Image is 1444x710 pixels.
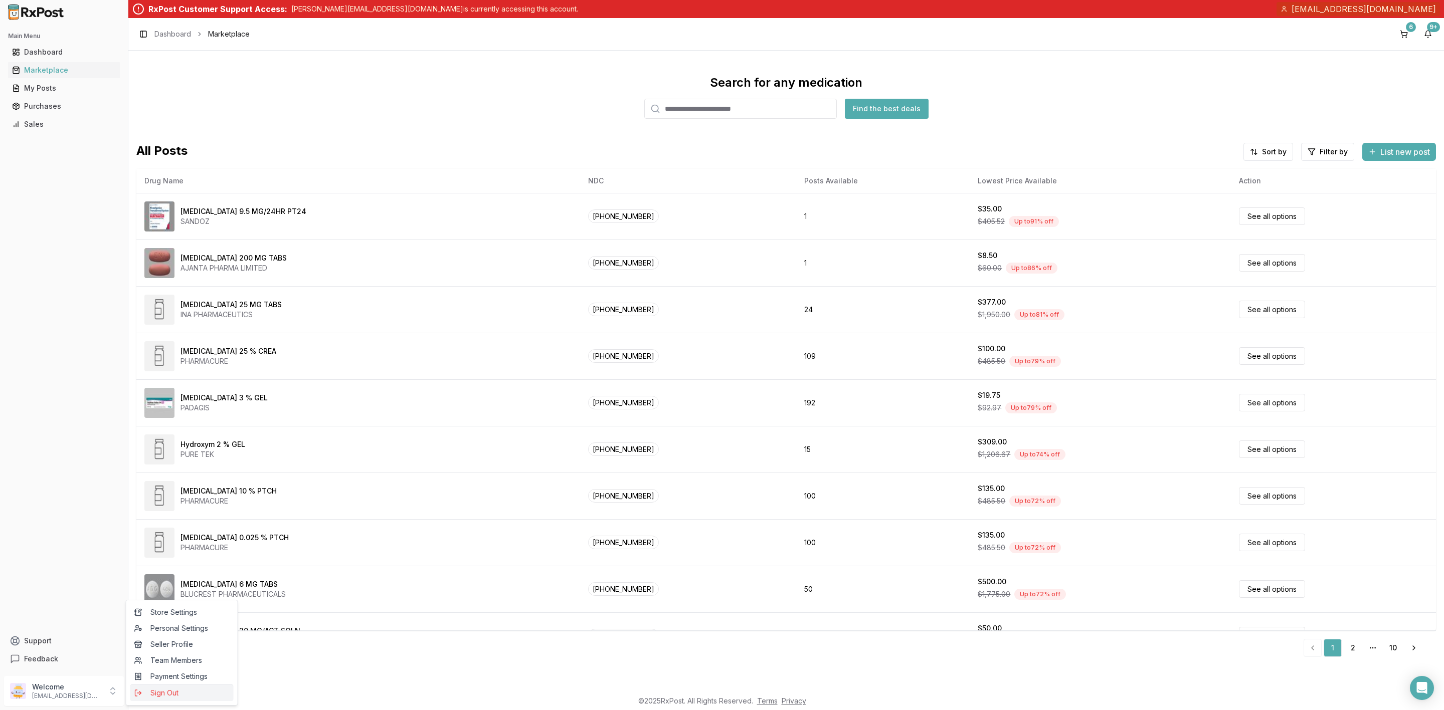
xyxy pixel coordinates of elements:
[796,519,970,566] td: 100
[1239,301,1305,318] a: See all options
[588,209,659,223] span: [PHONE_NUMBER]
[978,589,1010,599] span: $1,775.00
[144,574,174,604] img: Carbinoxamine Maleate 6 MG TABS
[1380,146,1430,158] span: List new post
[1410,676,1434,700] div: Open Intercom Messenger
[130,684,234,701] button: Sign Out
[1239,534,1305,551] a: See all options
[1006,263,1057,274] div: Up to 86 % off
[134,623,230,633] span: Personal Settings
[978,263,1002,273] span: $60.00
[1384,639,1402,657] a: 10
[130,668,234,684] a: Payment Settings
[1009,216,1059,227] div: Up to 91 % off
[1239,627,1305,644] a: See all options
[588,256,659,270] span: [PHONE_NUMBER]
[1005,402,1057,413] div: Up to 79 % off
[4,62,124,78] button: Marketplace
[978,390,1000,400] div: $19.75
[796,333,970,379] td: 109
[1014,589,1066,600] div: Up to 72 % off
[588,442,659,456] span: [PHONE_NUMBER]
[1239,207,1305,225] a: See all options
[144,248,174,278] img: Entacapone 200 MG TABS
[144,481,174,511] img: Methyl Salicylate 10 % PTCH
[970,169,1231,193] th: Lowest Price Available
[144,201,174,231] img: Rivastigmine 9.5 MG/24HR PT24
[130,620,234,636] a: Personal Settings
[180,356,276,366] div: PHARMACURE
[978,437,1007,447] div: $309.00
[978,403,1001,413] span: $92.97
[4,4,68,20] img: RxPost Logo
[1320,147,1348,157] span: Filter by
[134,671,230,681] span: Payment Settings
[154,29,250,39] nav: breadcrumb
[710,75,862,91] div: Search for any medication
[12,83,116,93] div: My Posts
[130,636,234,652] a: Seller Profile
[978,496,1005,506] span: $485.50
[1009,496,1061,507] div: Up to 72 % off
[1324,639,1342,657] a: 1
[978,204,1002,214] div: $35.00
[130,652,234,668] a: Team Members
[1427,22,1440,32] div: 9+
[588,349,659,363] span: [PHONE_NUMBER]
[8,79,120,97] a: My Posts
[291,4,578,14] p: [PERSON_NAME][EMAIL_ADDRESS][DOMAIN_NAME] is currently accessing this account.
[1304,639,1424,657] nav: pagination
[1014,309,1064,320] div: Up to 81 % off
[796,193,970,240] td: 1
[134,688,230,698] span: Sign Out
[978,543,1005,553] span: $485.50
[180,206,306,216] div: [MEDICAL_DATA] 9.5 MG/24HR PT24
[1239,440,1305,458] a: See all options
[1406,22,1416,32] div: 6
[180,543,289,553] div: PHARMACURE
[1239,580,1305,598] a: See all options
[588,536,659,549] span: [PHONE_NUMBER]
[1239,347,1305,365] a: See all options
[136,143,188,161] span: All Posts
[1243,143,1293,161] button: Sort by
[32,692,102,700] p: [EMAIL_ADDRESS][DOMAIN_NAME]
[180,589,286,599] div: BLUCREST PHARMACEUTICALS
[796,379,970,426] td: 192
[978,577,1006,587] div: $500.00
[978,310,1010,320] span: $1,950.00
[796,169,970,193] th: Posts Available
[1301,143,1354,161] button: Filter by
[180,449,245,459] div: PURE TEK
[144,341,174,371] img: Methyl Salicylate 25 % CREA
[1262,147,1287,157] span: Sort by
[588,629,659,642] span: [PHONE_NUMBER]
[180,253,287,263] div: [MEDICAL_DATA] 200 MG TABS
[180,533,289,543] div: [MEDICAL_DATA] 0.025 % PTCH
[588,303,659,316] span: [PHONE_NUMBER]
[796,566,970,612] td: 50
[978,449,1010,459] span: $1,206.67
[978,344,1005,354] div: $100.00
[580,169,796,193] th: NDC
[1404,639,1424,657] a: Go to next page
[4,650,124,668] button: Feedback
[796,426,970,472] td: 15
[144,388,174,418] img: Diclofenac Sodium 3 % GEL
[208,29,250,39] span: Marketplace
[4,116,124,132] button: Sales
[12,47,116,57] div: Dashboard
[180,263,287,273] div: AJANTA PHARMA LIMITED
[144,434,174,464] img: Hydroxym 2 % GEL
[144,295,174,325] img: Diclofenac Potassium 25 MG TABS
[12,65,116,75] div: Marketplace
[8,61,120,79] a: Marketplace
[180,439,245,449] div: Hydroxym 2 % GEL
[8,115,120,133] a: Sales
[134,639,230,649] span: Seller Profile
[1420,26,1436,42] button: 9+
[796,286,970,333] td: 24
[1231,169,1436,193] th: Action
[180,579,278,589] div: [MEDICAL_DATA] 6 MG TABS
[845,99,929,119] button: Find the best deals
